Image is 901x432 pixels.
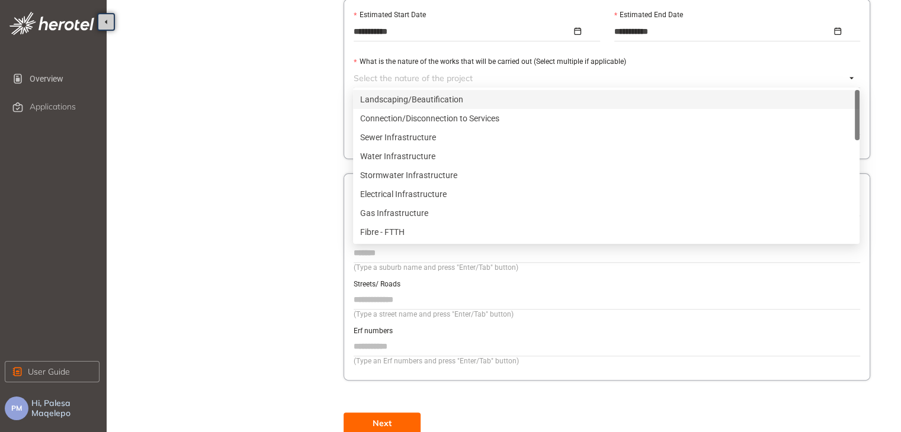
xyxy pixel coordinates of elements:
input: Estimated Start Date [354,25,572,38]
div: (Type a suburb name and press "Enter/Tab" button) [354,262,860,273]
div: Connection/Disconnection to Services [353,109,860,128]
div: Electrical Infrastructure [353,185,860,204]
label: What is the nature of the works that will be carried out (Select multiple if applicable) [354,56,626,67]
div: Sewer Infrastructure [360,131,852,144]
div: Landscaping/Beautification [353,90,860,109]
span: Overview [30,67,97,91]
input: Estimated End Date [614,25,832,38]
div: (Type a street name and press "Enter/Tab" button) [354,309,860,320]
div: Fibre - FTTH [360,225,852,238]
label: Estimated Start Date [354,9,425,21]
button: User Guide [5,361,100,382]
input: Streets/ Roads [354,291,860,308]
span: PM [11,404,22,412]
div: Gas Infrastructure [353,204,860,223]
label: Streets/ Roads [354,279,400,290]
span: Applications [30,102,76,112]
div: Sewer Infrastructure [353,128,860,147]
label: Erf numbers [354,325,393,337]
input: What is the nature of the works that will be carried out (Select multiple if applicable) [354,71,356,85]
span: Next [373,417,392,430]
div: Gas Infrastructure [360,207,852,220]
div: Stormwater Infrastructure [360,169,852,182]
div: Electrical Infrastructure [360,188,852,201]
input: Erf numbers [354,337,860,355]
div: Water Infrastructure [360,150,852,163]
span: Hi, Palesa Maqelepo [31,398,102,418]
div: Connection/Disconnection to Services [360,112,852,125]
div: (Type an Erf numbers and press "Enter/Tab" button) [354,356,860,367]
input: Suburb/s and Town/s [354,244,860,262]
div: Water Infrastructure [353,147,860,166]
button: PM [5,396,28,420]
label: Estimated End Date [614,9,683,21]
div: Fibre - FTTH [353,223,860,241]
img: logo [9,12,94,35]
div: Landscaping/Beautification [360,93,852,106]
span: User Guide [28,365,70,378]
div: Stormwater Infrastructure [353,166,860,185]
